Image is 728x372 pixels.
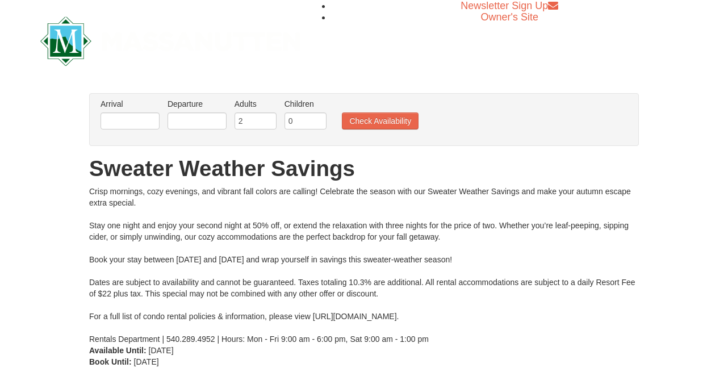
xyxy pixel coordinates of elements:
img: Massanutten Resort Logo [40,16,300,66]
label: Arrival [101,98,160,110]
span: [DATE] [149,346,174,355]
label: Adults [235,98,277,110]
label: Departure [168,98,227,110]
div: Crisp mornings, cozy evenings, and vibrant fall colors are calling! Celebrate the season with our... [89,186,639,345]
strong: Book Until: [89,357,132,366]
label: Children [284,98,327,110]
strong: Available Until: [89,346,147,355]
h1: Sweater Weather Savings [89,157,639,180]
button: Check Availability [342,112,419,129]
span: [DATE] [134,357,159,366]
a: Owner's Site [481,11,538,23]
a: Massanutten Resort [40,26,300,53]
